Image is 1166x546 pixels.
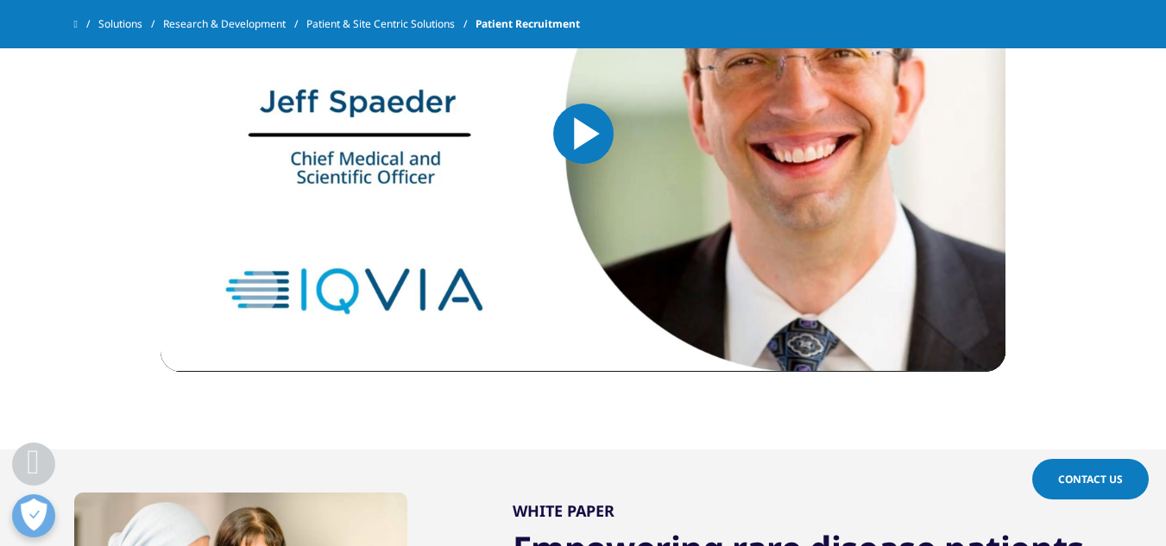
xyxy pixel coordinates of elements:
span: Contact Us [1058,472,1123,486]
button: Open Preferences [12,494,55,537]
h2: White paper [513,500,1093,527]
button: Play Video [553,104,614,164]
a: Patient & Site Centric Solutions [306,9,476,40]
a: Research & Development [163,9,306,40]
a: Solutions [98,9,163,40]
span: Patient Recruitment [476,9,580,40]
a: Contact Us [1032,459,1149,499]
